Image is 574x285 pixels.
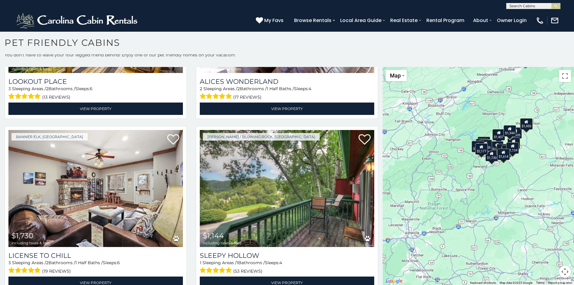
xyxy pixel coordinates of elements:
[264,17,284,24] span: My Favs
[11,241,50,245] span: including taxes & fees
[8,130,183,247] a: License to Chill $1,730 including taxes & fees
[75,260,103,265] span: 1 Half Baths /
[167,134,179,146] a: Add to favorites
[548,281,572,284] a: Report a map error
[200,86,374,101] div: Sleeping Areas / Bathrooms / Sleeps:
[267,86,294,91] span: 1 Half Baths /
[470,15,491,26] a: About
[475,143,488,154] div: $2,177
[485,150,498,161] div: $1,730
[42,267,71,275] span: (19 reviews)
[359,134,371,146] a: Add to favorites
[8,252,183,260] a: License to Chill
[200,130,374,247] a: Sleepy Hollow $1,144 including taxes & fees
[46,86,49,91] span: 2
[237,86,240,91] span: 2
[200,130,374,247] img: Sleepy Hollow
[200,103,374,115] a: View Property
[550,16,559,25] img: mail-regular-white.png
[256,17,285,24] a: My Favs
[309,86,311,91] span: 4
[200,260,201,265] span: 1
[384,277,404,285] a: Open this area in Google Maps (opens a new window)
[200,78,374,86] a: Alices Wonderland
[200,252,374,260] a: Sleepy Hollow
[507,142,519,154] div: $1,124
[559,70,571,82] button: Toggle fullscreen view
[337,15,384,26] a: Local Area Guide
[492,129,505,141] div: $1,407
[478,136,491,148] div: $1,284
[233,267,262,275] span: (53 reviews)
[384,277,404,285] img: Google
[390,72,401,79] span: Map
[472,141,484,152] div: $1,527
[237,260,238,265] span: 1
[233,93,262,101] span: (17 reviews)
[8,86,183,101] div: Sleeping Areas / Bathrooms / Sleeps:
[15,11,140,30] img: White-1-2.png
[8,260,183,275] div: Sleeping Areas / Bathrooms / Sleeps:
[46,260,49,265] span: 2
[497,144,510,155] div: $1,144
[8,260,11,265] span: 3
[500,281,532,284] span: Map data ©2025 Google
[291,15,334,26] a: Browse Rentals
[203,133,320,141] a: [PERSON_NAME] / Blowing Rock, [GEOGRAPHIC_DATA]
[11,133,88,141] a: Banner Elk, [GEOGRAPHIC_DATA]
[476,139,489,150] div: $1,831
[386,70,407,81] button: Change map style
[8,130,183,247] img: License to Chill
[8,78,183,86] a: Lookout Place
[8,86,11,91] span: 3
[559,266,571,278] button: Map camera controls
[8,103,183,115] a: View Property
[203,67,241,71] span: including taxes & fees
[507,137,520,149] div: $1,506
[536,16,544,25] img: phone-regular-white.png
[479,139,492,151] div: $1,185
[503,125,516,137] div: $1,344
[470,281,496,285] button: Keyboard shortcuts
[520,118,533,130] div: $1,455
[491,141,503,152] div: $1,888
[200,260,374,275] div: Sleeping Areas / Bathrooms / Sleeps:
[536,281,544,284] a: Terms
[90,86,93,91] span: 6
[11,231,33,240] span: $1,730
[387,15,421,26] a: Real Estate
[117,260,120,265] span: 6
[203,231,224,240] span: $1,144
[423,15,467,26] a: Rental Program
[279,260,282,265] span: 4
[42,93,71,101] span: (13 reviews)
[11,67,50,71] span: including taxes & fees
[200,86,202,91] span: 2
[494,15,530,26] a: Owner Login
[497,148,510,160] div: $1,614
[203,241,241,245] span: including taxes & fees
